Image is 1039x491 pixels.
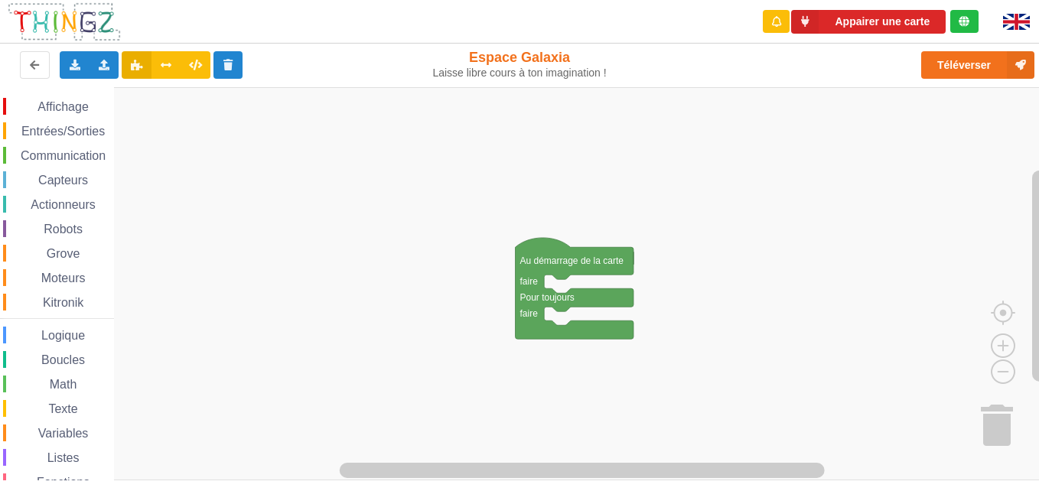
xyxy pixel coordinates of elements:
text: Pour toujours [520,292,575,303]
span: Listes [45,451,82,464]
text: faire [520,308,539,319]
span: Entrées/Sorties [19,125,107,138]
span: Fonctions [34,476,92,489]
span: Actionneurs [28,198,98,211]
span: Kitronik [41,296,86,309]
text: Au démarrage de la carte [520,255,624,266]
img: gb.png [1003,14,1030,30]
span: Variables [36,427,91,440]
div: Laisse libre cours à ton imagination ! [432,67,607,80]
span: Capteurs [36,174,90,187]
div: Espace Galaxia [432,49,607,80]
span: Texte [46,402,80,415]
text: faire [520,276,539,287]
button: Appairer une carte [791,10,946,34]
span: Communication [18,149,108,162]
span: Grove [44,247,83,260]
span: Moteurs [39,272,88,285]
div: Tu es connecté au serveur de création de Thingz [950,10,979,33]
span: Logique [39,329,87,342]
span: Affichage [35,100,90,113]
button: Téléverser [921,51,1034,79]
span: Robots [41,223,85,236]
span: Math [47,378,80,391]
img: thingz_logo.png [7,2,122,42]
span: Boucles [39,353,87,366]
